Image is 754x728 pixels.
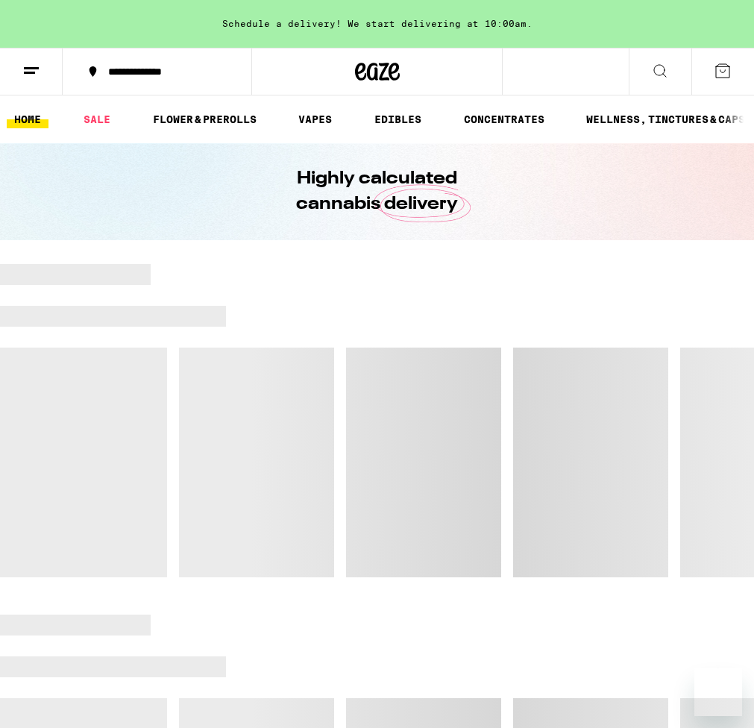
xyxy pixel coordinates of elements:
[291,110,339,128] a: VAPES
[367,110,429,128] a: EDIBLES
[7,110,48,128] a: HOME
[76,110,118,128] a: SALE
[254,166,500,217] h1: Highly calculated cannabis delivery
[694,668,742,716] iframe: Button to launch messaging window
[456,110,552,128] a: CONCENTRATES
[145,110,264,128] a: FLOWER & PREROLLS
